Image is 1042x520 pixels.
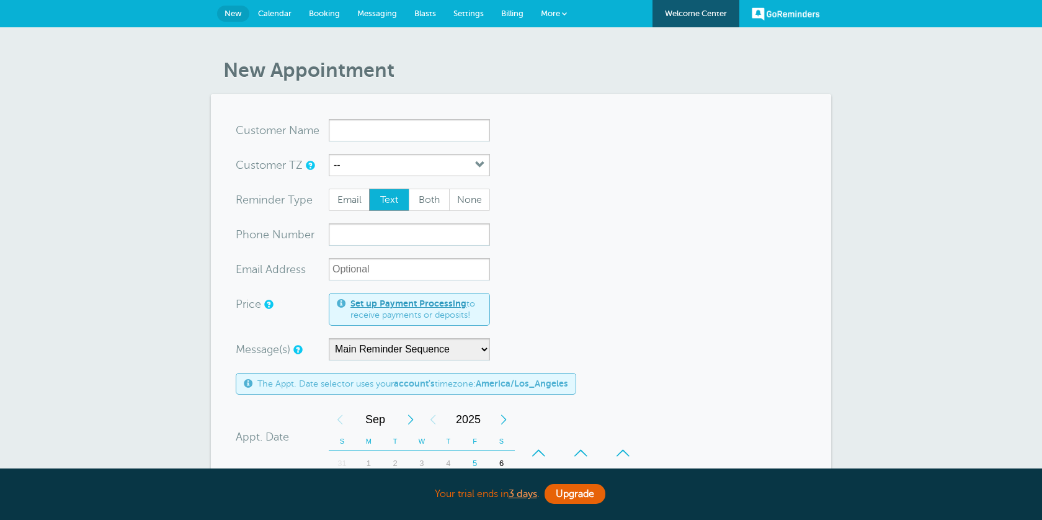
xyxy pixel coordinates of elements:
div: 6 [488,451,515,476]
div: Your trial ends in . [211,481,831,508]
label: Customer TZ [236,159,303,171]
a: Upgrade [545,484,605,504]
span: More [541,9,560,18]
th: F [461,432,488,451]
label: -- [334,159,341,171]
span: Both [409,189,449,210]
label: Reminder Type [236,194,313,205]
span: 2025 [444,407,492,432]
a: Set up Payment Processing [350,298,466,308]
div: 4 [435,451,461,476]
label: Text [369,189,410,211]
span: Settings [453,9,484,18]
div: Thursday, September 4 [435,451,461,476]
div: 1 [355,451,382,476]
th: S [329,432,355,451]
span: tomer N [256,125,298,136]
span: ne Nu [256,229,288,240]
div: Next Month [399,407,422,432]
div: 2 [382,451,409,476]
span: Email [329,189,369,210]
label: Email [329,189,370,211]
div: 09 [523,467,553,491]
th: M [355,432,382,451]
div: Next Year [492,407,515,432]
div: Wednesday, September 3 [409,451,435,476]
div: Monday, September 1 [355,451,382,476]
span: il Add [257,264,286,275]
div: 5 [461,451,488,476]
span: September [351,407,399,432]
span: Messaging [357,9,397,18]
span: Booking [309,9,340,18]
label: None [449,189,490,211]
span: New [225,9,242,18]
div: ress [236,258,329,280]
span: Blasts [414,9,436,18]
span: The Appt. Date selector uses your timezone: [257,379,568,389]
div: ame [236,119,329,141]
div: 31 [329,451,355,476]
a: Simple templates and custom messages will use the reminder schedule set under Settings > Reminder... [293,346,301,354]
th: T [435,432,461,451]
div: mber [236,223,329,246]
b: America/Los_Angeles [476,379,568,388]
button: -- [329,154,490,176]
span: Pho [236,229,256,240]
span: Billing [501,9,523,18]
a: Use this if the customer is in a different timezone than you are. It sets a local timezone for th... [306,161,313,169]
div: Saturday, September 6 [488,451,515,476]
div: Tuesday, September 2 [382,451,409,476]
span: Cus [236,125,256,136]
a: An optional price for the appointment. If you set a price, you can include a payment link in your... [264,300,272,308]
div: Sunday, August 31 [329,451,355,476]
th: S [488,432,515,451]
span: Text [370,189,409,210]
label: Both [409,189,450,211]
span: to receive payments or deposits! [350,298,482,320]
b: account's [394,379,435,388]
div: 3 [409,451,435,476]
a: 3 days [509,488,537,500]
div: Today, Friday, September 5 [461,451,488,476]
span: Ema [236,264,257,275]
label: Message(s) [236,344,290,355]
a: New [217,6,249,22]
span: Calendar [258,9,292,18]
span: None [450,189,489,210]
div: Previous Month [329,407,351,432]
label: Appt. Date [236,431,289,442]
th: W [409,432,435,451]
th: T [382,432,409,451]
input: Optional [329,258,490,280]
label: Price [236,298,261,310]
div: Previous Year [422,407,444,432]
h1: New Appointment [223,58,831,82]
